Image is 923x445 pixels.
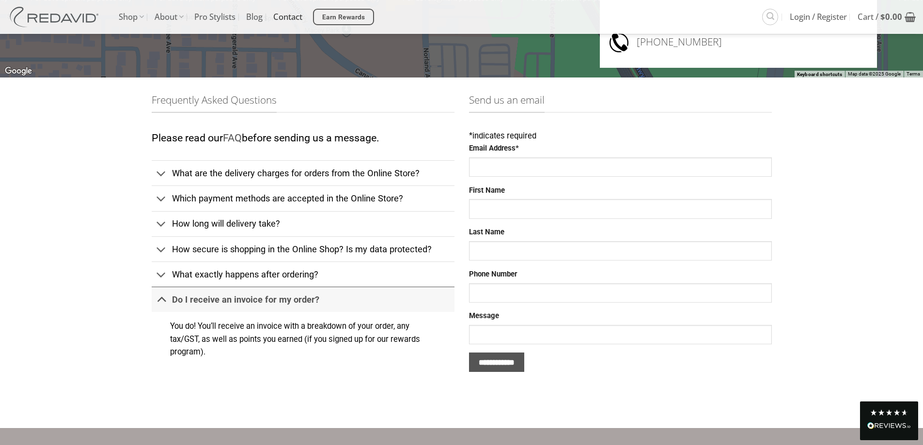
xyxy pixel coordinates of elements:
[469,92,545,113] span: Send us an email
[152,163,172,184] button: Toggle
[152,236,454,261] a: Toggle How secure is shopping in the Online Shop? Is my data protected?
[469,130,772,143] div: indicates required
[152,185,454,211] a: Toggle Which payment methods are accepted in the Online Store?
[152,92,277,113] span: Frequently Asked Questions
[762,9,778,25] a: Search
[152,261,454,287] a: Toggle What exactly happens after ordering?
[880,11,885,22] span: $
[867,420,911,433] div: Read All Reviews
[172,218,280,229] span: How long will delivery take?
[152,160,454,185] a: Toggle What are the delivery charges for orders from the Online Store?
[7,7,104,27] img: REDAVID Salon Products | United States
[469,269,772,280] label: Phone Number
[152,312,454,377] div: Toggle Do I receive an invoice for my order?
[223,132,242,144] a: FAQ
[860,401,918,440] div: Read All Reviews
[152,211,454,236] a: Toggle How long will delivery take?
[172,168,420,178] span: What are the delivery charges for orders from the Online Store?
[469,143,772,154] label: Email Address
[152,289,172,310] button: Toggle
[880,11,902,22] bdi: 0.00
[152,287,454,312] a: Toggle Do I receive an invoice for my order?
[870,409,908,416] div: 4.8 Stars
[469,185,772,197] label: First Name
[152,189,172,210] button: Toggle
[907,71,920,77] a: Terms (opens in new tab)
[152,239,172,261] button: Toggle
[469,227,772,238] label: Last Name
[172,294,319,305] span: Do I receive an invoice for my order?
[637,31,867,53] h3: [PHONE_NUMBER]
[848,71,901,77] span: Map data ©2025 Google
[2,65,34,77] a: Open this area in Google Maps (opens a new window)
[172,244,432,254] span: How secure is shopping in the Online Shop? Is my data protected?
[2,65,34,77] img: Google
[152,264,172,286] button: Toggle
[172,269,318,279] span: What exactly happens after ordering?
[172,193,403,203] span: Which payment methods are accepted in the Online Store?
[469,310,772,322] label: Message
[313,9,374,25] a: Earn Rewards
[790,5,847,29] span: Login / Register
[867,422,911,429] img: REVIEWS.io
[170,320,436,359] p: You do! You’ll receive an invoice with a breakdown of your order, any tax/GST, as well as points ...
[797,71,842,78] button: Keyboard shortcuts
[858,5,902,29] span: Cart /
[152,130,454,147] p: Please read our before sending us a message.
[152,214,172,235] button: Toggle
[322,12,365,23] span: Earn Rewards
